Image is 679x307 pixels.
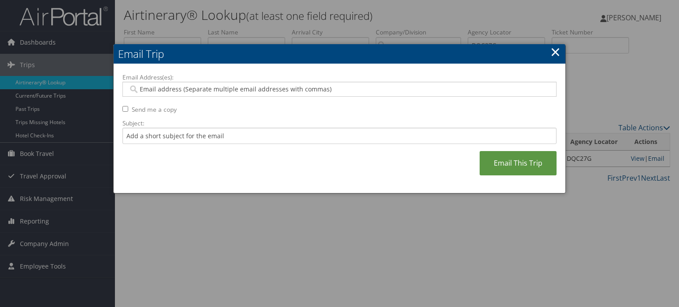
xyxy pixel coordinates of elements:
label: Email Address(es): [122,73,557,82]
input: Add a short subject for the email [122,128,557,144]
a: × [550,43,561,61]
input: Email address (Separate multiple email addresses with commas) [128,85,551,94]
h2: Email Trip [114,44,565,64]
label: Send me a copy [132,105,177,114]
a: Email This Trip [480,151,557,175]
label: Subject: [122,119,557,128]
